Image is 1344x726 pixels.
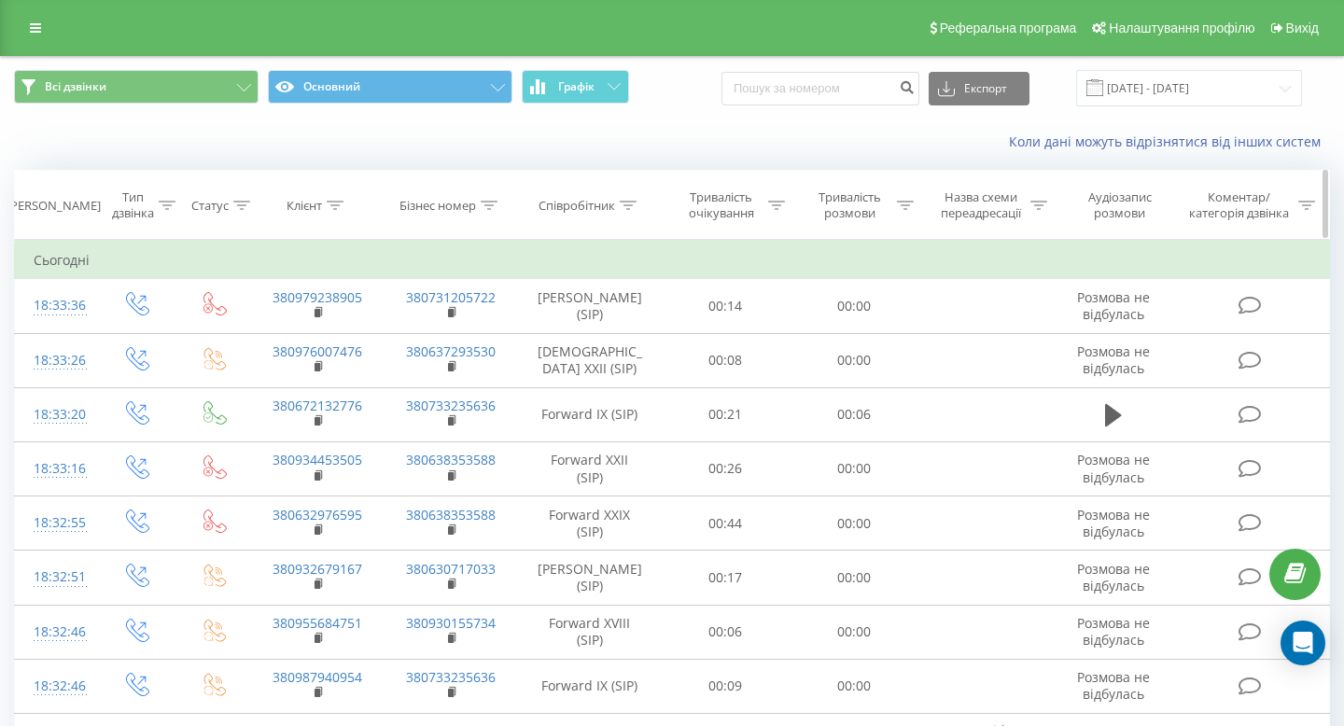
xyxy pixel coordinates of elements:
[273,397,362,414] a: 380672132776
[518,659,662,713] td: Forward IX (SIP)
[662,605,791,659] td: 00:06
[1286,21,1319,35] span: Вихід
[1077,342,1150,377] span: Розмова не відбулась
[1077,614,1150,649] span: Розмова не відбулась
[929,72,1029,105] button: Експорт
[406,342,496,360] a: 380637293530
[273,451,362,468] a: 380934453505
[1077,560,1150,594] span: Розмова не відбулась
[539,198,615,214] div: Співробітник
[268,70,512,104] button: Основний
[112,189,154,221] div: Тип дзвінка
[790,659,918,713] td: 00:00
[273,560,362,578] a: 380932679167
[1077,288,1150,323] span: Розмова не відбулась
[406,560,496,578] a: 380630717033
[522,70,629,104] button: Графік
[287,198,322,214] div: Клієнт
[662,387,791,441] td: 00:21
[34,342,78,379] div: 18:33:26
[399,198,476,214] div: Бізнес номер
[518,441,662,496] td: Forward XXII (SIP)
[34,397,78,433] div: 18:33:20
[790,551,918,605] td: 00:00
[7,198,101,214] div: [PERSON_NAME]
[34,559,78,595] div: 18:32:51
[935,189,1026,221] div: Назва схеми переадресації
[662,441,791,496] td: 00:26
[34,287,78,324] div: 18:33:36
[14,70,259,104] button: Всі дзвінки
[406,451,496,468] a: 380638353588
[790,333,918,387] td: 00:00
[721,72,919,105] input: Пошук за номером
[1077,668,1150,703] span: Розмова не відбулась
[273,506,362,524] a: 380632976595
[34,668,78,705] div: 18:32:46
[34,505,78,541] div: 18:32:55
[1281,621,1325,665] div: Open Intercom Messenger
[34,451,78,487] div: 18:33:16
[273,342,362,360] a: 380976007476
[662,279,791,333] td: 00:14
[273,288,362,306] a: 380979238905
[790,496,918,551] td: 00:00
[679,189,764,221] div: Тривалість очікування
[518,605,662,659] td: Forward XVIII (SIP)
[662,551,791,605] td: 00:17
[406,614,496,632] a: 380930155734
[806,189,892,221] div: Тривалість розмови
[406,397,496,414] a: 380733235636
[45,79,106,94] span: Всі дзвінки
[940,21,1077,35] span: Реферальна програма
[518,333,662,387] td: [DEMOGRAPHIC_DATA] XXII (SIP)
[406,668,496,686] a: 380733235636
[191,198,229,214] div: Статус
[518,496,662,551] td: Forward XXIX (SIP)
[790,279,918,333] td: 00:00
[790,441,918,496] td: 00:00
[662,333,791,387] td: 00:08
[406,288,496,306] a: 380731205722
[790,387,918,441] td: 00:06
[34,614,78,650] div: 18:32:46
[1077,451,1150,485] span: Розмова не відбулась
[1077,506,1150,540] span: Розмова не відбулась
[662,659,791,713] td: 00:09
[1109,21,1254,35] span: Налаштування профілю
[1184,189,1294,221] div: Коментар/категорія дзвінка
[406,506,496,524] a: 380638353588
[662,496,791,551] td: 00:44
[518,551,662,605] td: [PERSON_NAME] (SIP)
[273,614,362,632] a: 380955684751
[15,242,1330,279] td: Сьогодні
[518,387,662,441] td: Forward IX (SIP)
[1069,189,1170,221] div: Аудіозапис розмови
[1009,133,1330,150] a: Коли дані можуть відрізнятися вiд інших систем
[518,279,662,333] td: [PERSON_NAME] (SIP)
[273,668,362,686] a: 380987940954
[790,605,918,659] td: 00:00
[558,80,595,93] span: Графік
